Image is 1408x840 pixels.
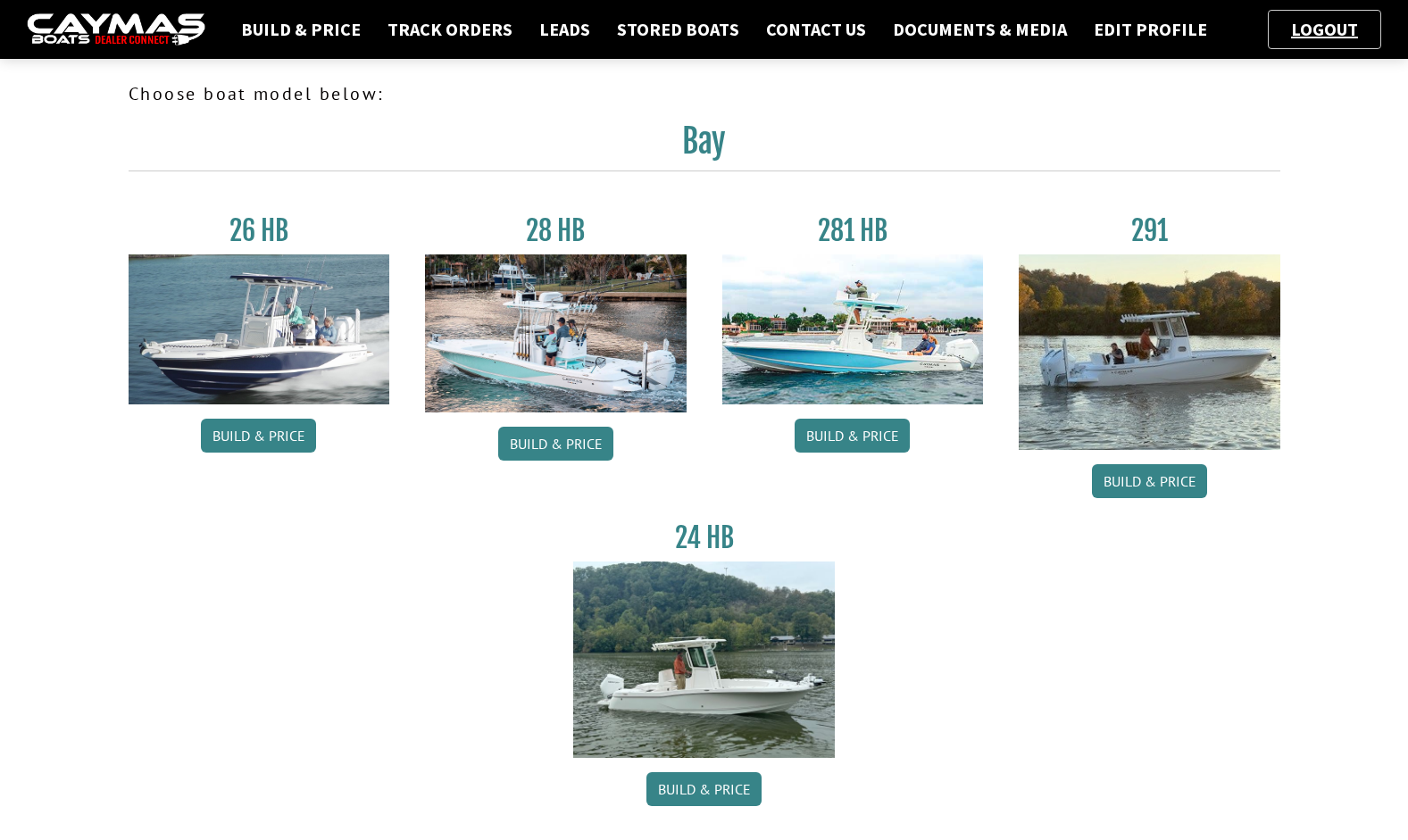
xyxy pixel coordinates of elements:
[498,427,613,461] a: Build & Price
[1085,18,1216,41] a: Edit Profile
[1092,464,1207,498] a: Build & Price
[1019,214,1280,247] h3: 291
[129,121,1280,171] h2: Bay
[757,18,875,41] a: Contact Us
[646,772,762,806] a: Build & Price
[608,18,748,41] a: Stored Boats
[129,214,390,247] h3: 26 HB
[530,18,599,41] a: Leads
[379,18,521,41] a: Track Orders
[573,521,835,554] h3: 24 HB
[795,419,910,453] a: Build & Price
[573,561,835,757] img: 24_HB_thumbnail.jpg
[129,80,1280,107] p: Choose boat model below:
[884,18,1076,41] a: Documents & Media
[27,13,205,46] img: caymas-dealer-connect-2ed40d3bc7270c1d8d7ffb4b79bf05adc795679939227970def78ec6f6c03838.gif
[129,254,390,404] img: 26_new_photo_resized.jpg
[232,18,370,41] a: Build & Price
[1282,18,1367,40] a: Logout
[201,419,316,453] a: Build & Price
[425,214,687,247] h3: 28 HB
[1019,254,1280,450] img: 291_Thumbnail.jpg
[425,254,687,412] img: 28_hb_thumbnail_for_caymas_connect.jpg
[722,254,984,404] img: 28-hb-twin.jpg
[722,214,984,247] h3: 281 HB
